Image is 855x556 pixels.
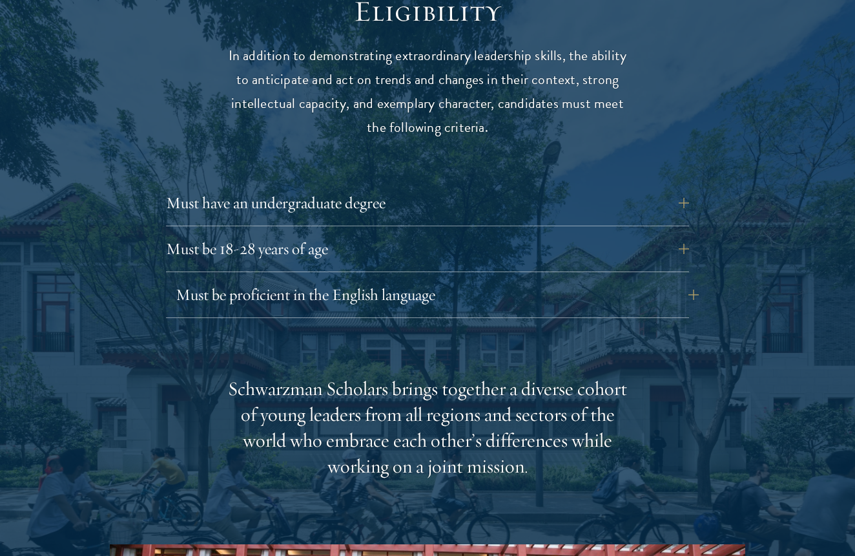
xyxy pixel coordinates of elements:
button: Must have an undergraduate degree [166,187,689,219]
div: Schwarzman Scholars brings together a diverse cohort of young leaders from all regions and sector... [227,376,628,480]
button: Must be 18-28 years of age [166,233,689,264]
p: In addition to demonstrating extraordinary leadership skills, the ability to anticipate and act o... [227,44,628,140]
button: Must be proficient in the English language [176,279,699,310]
